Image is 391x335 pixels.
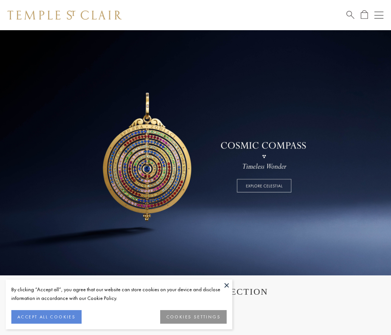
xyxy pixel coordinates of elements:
button: Open navigation [374,11,383,20]
a: Open Shopping Bag [361,10,368,20]
a: Search [346,10,354,20]
img: Temple St. Clair [8,11,122,20]
div: By clicking “Accept all”, you agree that our website can store cookies on your device and disclos... [11,285,227,303]
button: ACCEPT ALL COOKIES [11,310,82,324]
button: COOKIES SETTINGS [160,310,227,324]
